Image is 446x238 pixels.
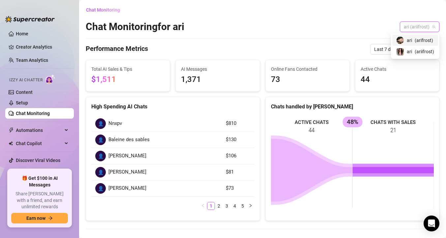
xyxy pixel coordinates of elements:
span: [PERSON_NAME] [108,184,146,192]
span: 44 [361,73,434,86]
li: 3 [223,202,231,210]
div: Chats handled by [PERSON_NAME] [271,102,434,111]
a: 4 [231,202,238,210]
button: right [247,202,254,210]
span: Chat Copilot [16,138,63,149]
span: 73 [271,73,344,86]
span: Online Fans Contacted [271,65,344,73]
div: 👤 [95,135,106,145]
span: ari (ariifrost) [404,22,435,32]
li: Previous Page [199,202,207,210]
span: thunderbolt [9,128,14,133]
div: High Spending AI Chats [91,102,254,111]
img: AI Chatter [45,74,55,84]
span: Active Chats [361,65,434,73]
span: [PERSON_NAME] [108,152,146,160]
a: Team Analytics [16,58,48,63]
button: left [199,202,207,210]
span: Total AI Sales & Tips [91,65,164,73]
span: 🎁 Get $100 in AI Messages [11,175,68,188]
a: 1 [207,202,215,210]
span: team [432,25,436,29]
span: 1,371 [181,73,254,86]
img: logo-BBDzfeDw.svg [5,16,55,22]
li: 5 [239,202,247,210]
button: Earn nowarrow-right [11,213,68,223]
img: ari [397,48,404,56]
a: Chat Monitoring [16,111,50,116]
span: Nnxpv [108,120,122,128]
span: Izzy AI Chatter [9,77,43,83]
li: 4 [231,202,239,210]
span: AI Messages [181,65,254,73]
article: $73 [226,184,251,192]
a: Home [16,31,28,36]
article: $130 [226,136,251,144]
span: ( ariifrost ) [415,48,434,55]
span: [PERSON_NAME] [108,168,146,176]
div: 👤 [95,118,106,129]
h4: Performance Metrics [86,44,148,55]
span: ( arifrost ) [415,37,433,44]
article: $81 [226,168,251,176]
span: Baleine des sables [108,136,150,144]
img: Chat Copilot [9,141,13,146]
span: ari [407,48,412,55]
img: ari [397,37,404,44]
a: 5 [239,202,246,210]
span: Share [PERSON_NAME] with a friend, and earn unlimited rewards [11,191,68,210]
span: Earn now [26,216,45,221]
span: arrow-right [48,216,53,220]
a: 2 [215,202,223,210]
div: Open Intercom Messenger [424,216,439,231]
article: $810 [226,120,251,128]
div: 👤 [95,151,106,161]
span: Automations [16,125,63,136]
div: 👤 [95,167,106,178]
div: 👤 [95,183,106,194]
a: Content [16,90,33,95]
span: ari [407,37,412,44]
span: Last 7 days [374,44,435,54]
li: 2 [215,202,223,210]
a: Discover Viral Videos [16,158,60,163]
span: left [201,204,205,208]
a: 3 [223,202,230,210]
li: Next Page [247,202,254,210]
span: right [249,204,253,208]
span: Chat Monitoring [86,7,120,13]
li: 1 [207,202,215,210]
h2: Chat Monitoring for ari [86,20,184,33]
a: Setup [16,100,28,105]
span: $1,511 [91,75,116,84]
button: Chat Monitoring [86,5,125,15]
article: $106 [226,152,251,160]
a: Creator Analytics [16,42,69,52]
